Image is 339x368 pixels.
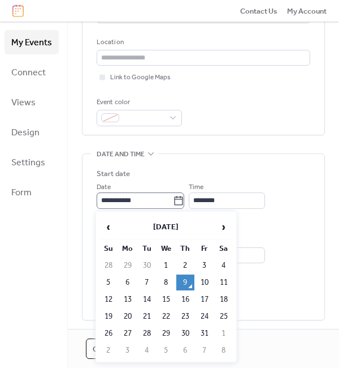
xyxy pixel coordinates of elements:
[99,326,118,341] td: 26
[99,241,118,256] th: Su
[215,258,233,273] td: 4
[99,258,118,273] td: 28
[176,292,194,307] td: 16
[119,326,137,341] td: 27
[11,34,52,52] span: My Events
[157,258,175,273] td: 1
[99,292,118,307] td: 12
[119,309,137,324] td: 20
[99,343,118,358] td: 2
[100,216,117,238] span: ‹
[138,343,156,358] td: 4
[157,292,175,307] td: 15
[5,150,59,174] a: Settings
[195,258,214,273] td: 3
[5,30,59,54] a: My Events
[157,241,175,256] th: We
[119,215,214,239] th: [DATE]
[195,309,214,324] td: 24
[5,120,59,144] a: Design
[215,326,233,341] td: 1
[189,182,203,193] span: Time
[97,182,111,193] span: Date
[97,97,180,108] div: Event color
[287,6,327,17] span: My Account
[5,60,59,84] a: Connect
[119,258,137,273] td: 29
[157,309,175,324] td: 22
[240,5,277,16] a: Contact Us
[138,292,156,307] td: 14
[119,343,137,358] td: 3
[11,184,32,202] span: Form
[157,326,175,341] td: 29
[157,275,175,290] td: 8
[97,148,145,160] span: Date and time
[11,154,45,172] span: Settings
[176,309,194,324] td: 23
[195,275,214,290] td: 10
[176,343,194,358] td: 6
[97,168,130,179] div: Start date
[5,90,59,114] a: Views
[138,275,156,290] td: 7
[110,72,171,83] span: Link to Google Maps
[119,241,137,256] th: Mo
[99,309,118,324] td: 19
[11,64,46,82] span: Connect
[93,344,122,355] span: Cancel
[195,292,214,307] td: 17
[119,275,137,290] td: 6
[176,275,194,290] td: 9
[215,309,233,324] td: 25
[215,275,233,290] td: 11
[176,258,194,273] td: 2
[157,343,175,358] td: 5
[195,343,214,358] td: 7
[195,241,214,256] th: Fr
[138,258,156,273] td: 30
[12,5,24,17] img: logo
[195,326,214,341] td: 31
[215,343,233,358] td: 8
[138,241,156,256] th: Tu
[215,292,233,307] td: 18
[215,241,233,256] th: Sa
[138,326,156,341] td: 28
[215,216,232,238] span: ›
[11,124,40,142] span: Design
[119,292,137,307] td: 13
[176,326,194,341] td: 30
[97,37,308,48] div: Location
[11,94,36,112] span: Views
[138,309,156,324] td: 21
[176,241,194,256] th: Th
[240,6,277,17] span: Contact Us
[86,339,129,359] button: Cancel
[287,5,327,16] a: My Account
[5,180,59,204] a: Form
[99,275,118,290] td: 5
